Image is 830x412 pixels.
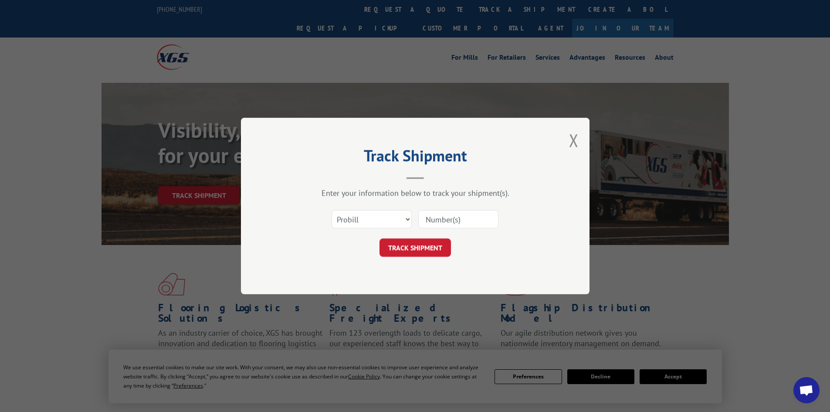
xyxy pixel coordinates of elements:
input: Number(s) [418,210,498,228]
div: Open chat [793,377,820,403]
h2: Track Shipment [285,150,546,166]
div: Enter your information below to track your shipment(s). [285,188,546,198]
button: Close modal [569,129,579,152]
button: TRACK SHIPMENT [379,238,451,257]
